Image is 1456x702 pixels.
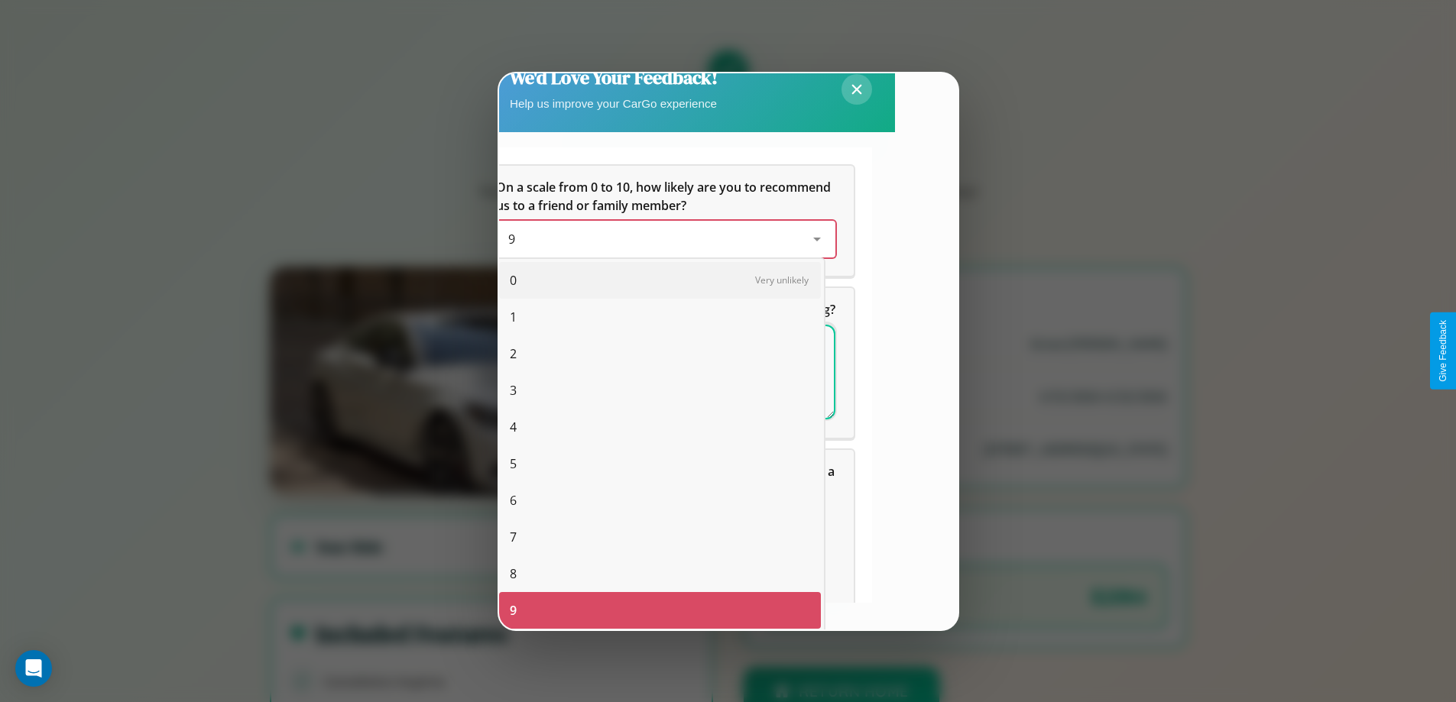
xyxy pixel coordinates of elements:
[508,231,515,247] span: 9
[15,650,52,687] div: Open Intercom Messenger
[499,555,821,592] div: 8
[499,372,821,409] div: 3
[510,491,517,510] span: 6
[499,445,821,482] div: 5
[510,601,517,620] span: 9
[510,271,517,290] span: 0
[510,65,718,90] h2: We'd Love Your Feedback!
[510,565,517,583] span: 8
[499,335,821,372] div: 2
[496,463,838,498] span: Which of the following features do you value the most in a vehicle?
[510,381,517,400] span: 3
[499,519,821,555] div: 7
[499,482,821,519] div: 6
[510,345,517,363] span: 2
[496,221,835,257] div: On a scale from 0 to 10, how likely are you to recommend us to a friend or family member?
[510,308,517,326] span: 1
[1438,320,1448,382] div: Give Feedback
[510,528,517,546] span: 7
[499,299,821,335] div: 1
[499,409,821,445] div: 4
[496,178,835,215] h5: On a scale from 0 to 10, how likely are you to recommend us to a friend or family member?
[755,273,809,286] span: Very unlikely
[510,455,517,473] span: 5
[496,179,834,214] span: On a scale from 0 to 10, how likely are you to recommend us to a friend or family member?
[510,418,517,436] span: 4
[499,629,821,665] div: 10
[499,262,821,299] div: 0
[499,592,821,629] div: 9
[478,166,854,276] div: On a scale from 0 to 10, how likely are you to recommend us to a friend or family member?
[510,93,718,114] p: Help us improve your CarGo experience
[496,301,835,318] span: What can we do to make your experience more satisfying?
